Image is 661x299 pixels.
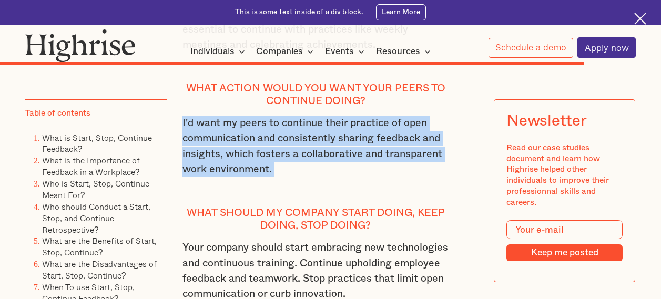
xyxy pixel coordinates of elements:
a: Who is Start, Stop, Continue Meant For? [42,177,149,201]
a: What is Start, Stop, Continue Feedback? [42,131,152,155]
div: Newsletter [507,112,587,130]
div: Table of contents [25,108,90,119]
input: Your e-mail [507,220,623,239]
div: Companies [256,45,317,58]
a: What are the Disadvantages of Start, Stop, Continue? [42,257,157,282]
div: Companies [256,45,303,58]
input: Keep me posted [507,244,623,261]
div: Read our case studies document and learn how Highrise helped other individuals to improve their p... [507,142,623,208]
h4: What action would you want your peers to continue doing? [182,83,449,107]
div: Events [325,45,354,58]
a: What is the Importance of Feedback in a Workplace? [42,154,140,178]
a: Schedule a demo [489,38,574,58]
form: Modal Form [507,220,623,261]
div: This is some text inside of a div block. [235,7,364,17]
div: Events [325,45,368,58]
a: Apply now [577,37,636,58]
a: What are the Benefits of Start, Stop, Continue? [42,234,157,259]
div: Individuals [190,45,248,58]
img: Cross icon [634,13,646,25]
a: Who should Conduct a Start, Stop, and Continue Retrospective? [42,200,150,235]
h4: What should my company start doing, keep doing, stop doing? [182,207,449,232]
img: Highrise logo [25,29,136,62]
a: Learn More [376,4,426,20]
div: Resources [376,45,420,58]
p: I'd want my peers to continue their practice of open communication and consistently sharing feedb... [182,116,449,193]
div: Individuals [190,45,235,58]
div: Resources [376,45,434,58]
